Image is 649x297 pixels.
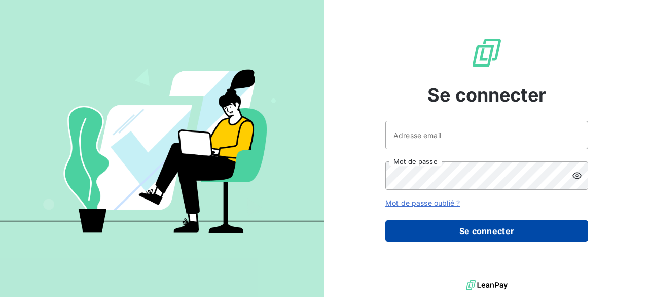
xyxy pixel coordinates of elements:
input: placeholder [385,121,588,149]
img: Logo LeanPay [471,37,503,69]
button: Se connecter [385,220,588,242]
span: Se connecter [427,81,546,109]
img: logo [466,278,508,293]
a: Mot de passe oublié ? [385,199,460,207]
